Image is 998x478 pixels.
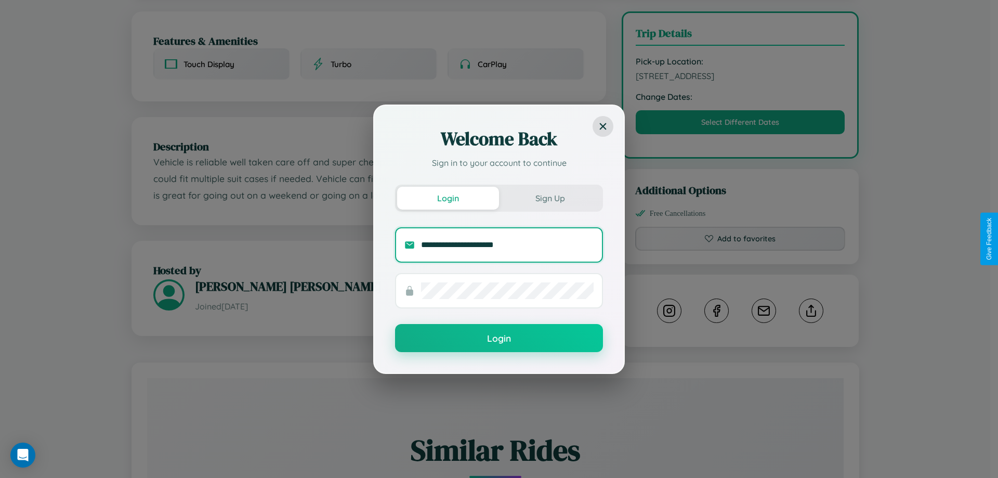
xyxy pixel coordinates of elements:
[395,157,603,169] p: Sign in to your account to continue
[10,443,35,468] div: Open Intercom Messenger
[395,324,603,352] button: Login
[986,218,993,260] div: Give Feedback
[499,187,601,210] button: Sign Up
[395,126,603,151] h2: Welcome Back
[397,187,499,210] button: Login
